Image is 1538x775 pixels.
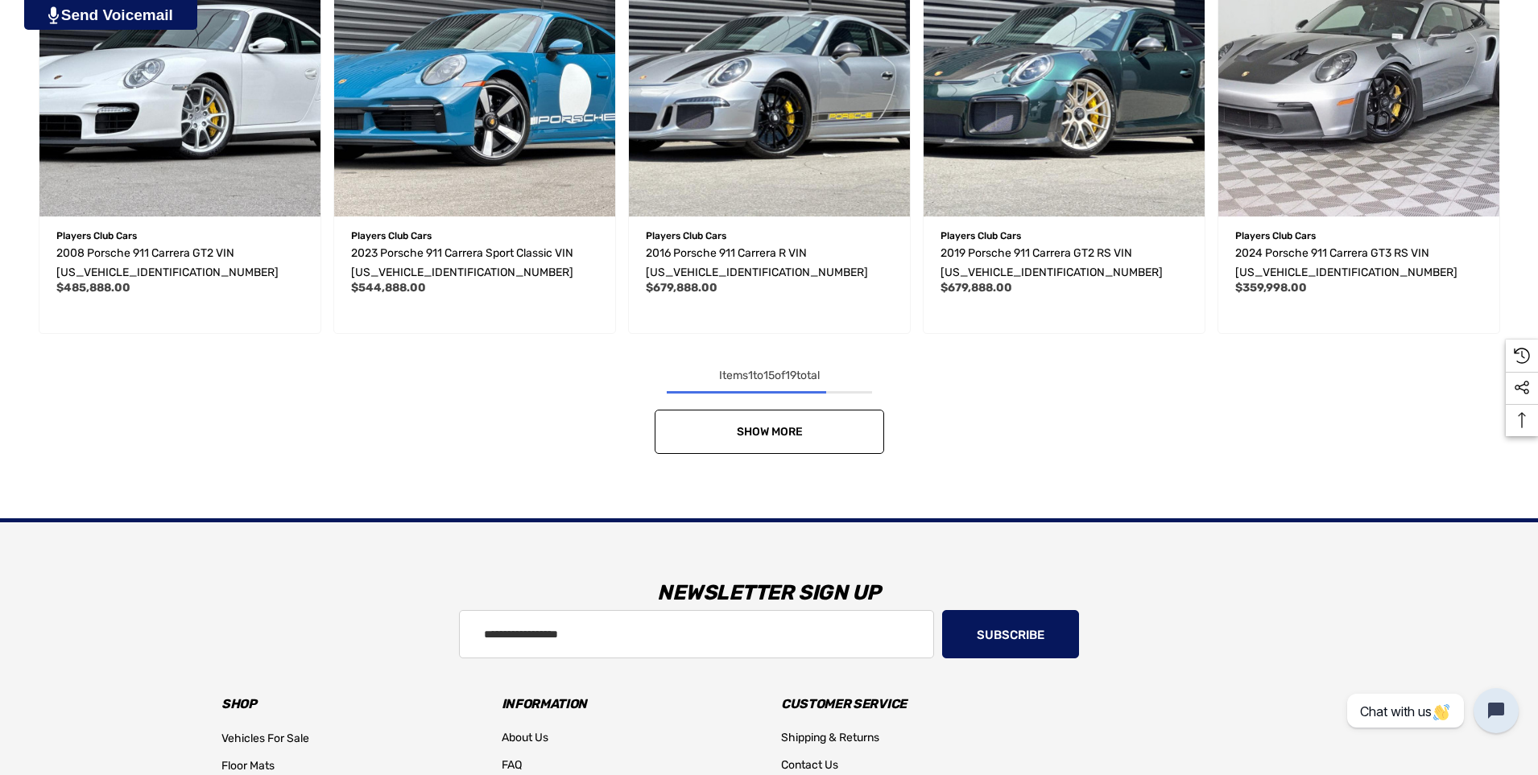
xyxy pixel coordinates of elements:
a: About Us [502,724,548,752]
span: $679,888.00 [941,281,1012,295]
a: 2008 Porsche 911 Carrera GT2 VIN WP0AD29958S796296,$485,888.00 [56,244,304,282]
span: 2019 Porsche 911 Carrera GT2 RS VIN [US_VEHICLE_IDENTIFICATION_NUMBER] [941,246,1163,279]
span: 19 [785,369,796,382]
span: 2016 Porsche 911 Carrera R VIN [US_VEHICLE_IDENTIFICATION_NUMBER] [646,246,868,279]
button: Subscribe [942,610,1079,658]
nav: pagination [32,366,1506,454]
p: Players Club Cars [941,225,1188,246]
svg: Social Media [1514,380,1530,396]
span: Vehicles For Sale [221,732,309,745]
h3: Information [502,693,758,715]
span: $485,888.00 [56,281,130,295]
span: Shipping & Returns [781,731,879,744]
span: $679,888.00 [646,281,717,295]
p: Players Club Cars [646,225,893,246]
span: Floor Mats [221,759,275,773]
div: Items to of total [32,366,1506,385]
span: 15 [763,369,775,382]
span: 2023 Porsche 911 Carrera Sport Classic VIN [US_VEHICLE_IDENTIFICATION_NUMBER] [351,246,573,279]
h3: Newsletter Sign Up [209,569,1329,617]
span: FAQ [502,758,522,772]
span: About Us [502,731,548,744]
span: 2024 Porsche 911 Carrera GT3 RS VIN [US_VEHICLE_IDENTIFICATION_NUMBER] [1235,246,1457,279]
span: $359,998.00 [1235,281,1307,295]
span: $544,888.00 [351,281,426,295]
svg: Recently Viewed [1514,348,1530,364]
h3: Customer Service [781,693,1037,715]
h3: Shop [221,693,478,715]
a: 2024 Porsche 911 Carrera GT3 RS VIN WP0AF2A91RS272120,$359,998.00 [1235,244,1482,282]
svg: Top [1506,412,1538,428]
p: Players Club Cars [1235,225,1482,246]
a: Show More [655,410,884,454]
img: PjwhLS0gR2VuZXJhdG9yOiBHcmF2aXQuaW8gLS0+PHN2ZyB4bWxucz0iaHR0cDovL3d3dy53My5vcmcvMjAwMC9zdmciIHhtb... [48,6,59,24]
span: 2008 Porsche 911 Carrera GT2 VIN [US_VEHICLE_IDENTIFICATION_NUMBER] [56,246,279,279]
p: Players Club Cars [56,225,304,246]
a: 2023 Porsche 911 Carrera Sport Classic VIN WP0AG2A95PS252110,$544,888.00 [351,244,598,282]
a: 2019 Porsche 911 Carrera GT2 RS VIN WP0AE2A98KS155143,$679,888.00 [941,244,1188,282]
a: Shipping & Returns [781,724,879,752]
span: 1 [748,369,753,382]
a: Vehicles For Sale [221,725,309,752]
span: Show More [736,425,802,439]
span: Contact Us [781,758,838,772]
a: 2016 Porsche 911 Carrera R VIN WP0AF2A92GS195318,$679,888.00 [646,244,893,282]
p: Players Club Cars [351,225,598,246]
